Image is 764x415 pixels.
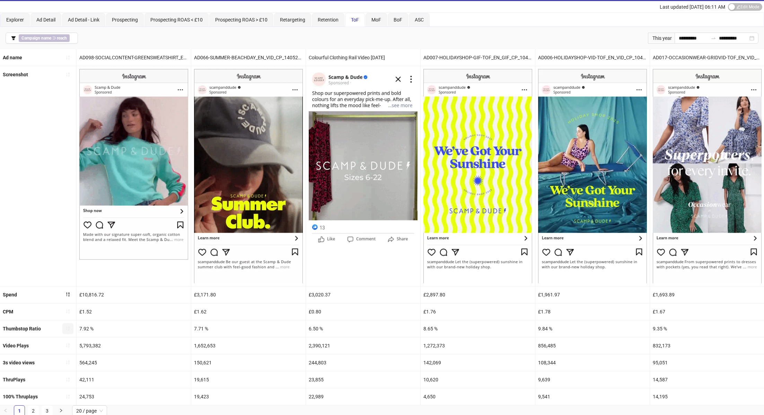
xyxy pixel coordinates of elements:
div: 856,485 [535,337,650,354]
span: swap-right [711,35,716,41]
span: Ad Detail - Link [68,17,99,23]
span: Prospecting ROAS > £10 [215,17,267,23]
div: 22,989 [306,388,420,405]
div: 24,753 [77,388,191,405]
div: AD066-SUMMER-BEACHDAY_EN_VID_CP_14052025_F_CC_SC1_USP10_SUMMERCAMPAIGNeness ad [191,49,306,66]
div: 150,621 [191,354,306,371]
div: 10,620 [421,371,535,388]
img: Screenshot 120222373553550005 [538,69,647,283]
div: This year [648,33,675,44]
div: AD007-HOLIDAYSHOP-GIF-TOF_EN_GIF_CP_1042025_F_CC_SC1_USP10_HOLIDAY-SHOP [421,49,535,66]
div: 1,272,373 [421,337,535,354]
b: reach [57,36,67,41]
b: Screenshot [3,72,28,77]
div: £3,171.80 [191,286,306,303]
b: Ad name [3,55,22,60]
span: sort-ascending [65,309,70,314]
div: 142,069 [421,354,535,371]
span: ToF [351,17,359,23]
div: 23,855 [306,371,420,388]
div: 7.71 % [191,320,306,337]
div: 6.50 % [306,320,420,337]
span: sort-ascending [65,360,70,365]
span: ASC [415,17,424,23]
b: 100% Thruplays [3,394,38,399]
div: 4,650 [421,388,535,405]
span: BoF [394,17,402,23]
span: Explorer [6,17,24,23]
span: right [59,408,63,413]
button: Campaign name ∋ reach [6,33,78,44]
div: 42,111 [77,371,191,388]
b: Thumbstop Ratio [3,326,41,331]
div: 9,639 [535,371,650,388]
span: Last updated [DATE] 06:11 AM [660,4,725,10]
div: 244,803 [306,354,420,371]
span: sort-ascending [65,55,70,60]
div: 9,541 [535,388,650,405]
div: £10,816.72 [77,286,191,303]
div: £1.78 [535,303,650,320]
span: MoF [371,17,381,23]
div: £1.62 [191,303,306,320]
span: Retargeting [280,17,305,23]
div: 5,793,382 [77,337,191,354]
b: ThruPlays [3,377,25,382]
img: Screenshot 120216769235660005 [309,69,418,244]
div: Colourful Clothing Rail Video [DATE] [306,49,420,66]
span: Retention [318,17,339,23]
div: 2,390,121 [306,337,420,354]
div: 19,423 [191,388,306,405]
span: sort-ascending [65,72,70,77]
b: Campaign name [21,36,51,41]
div: 8.65 % [421,320,535,337]
span: ∋ [19,34,70,42]
span: sort-descending [65,292,70,297]
img: Screenshot 120226734638270005 [79,69,188,260]
b: CPM [3,309,13,314]
div: 9.84 % [535,320,650,337]
img: Screenshot 120226207158860005 [194,69,303,283]
div: £2,897.80 [421,286,535,303]
span: sort-ascending [65,394,70,399]
div: £1.76 [421,303,535,320]
span: Prospecting [112,17,138,23]
div: £1.52 [77,303,191,320]
b: Spend [3,292,17,297]
div: 7.92 % [77,320,191,337]
img: Screenshot 120222904550200005 [653,69,762,283]
div: £3,020.37 [306,286,420,303]
b: 3s video views [3,360,35,365]
img: Screenshot 120222373556030005 [423,69,532,283]
div: AD006-HOLIDAYSHOP-VID-TOF_EN_VID_CP_1042025_F_CC_SC1_USP10_HOLIDAY-SHOP [535,49,650,66]
span: sort-ascending [65,326,70,331]
span: sort-ascending [65,343,70,348]
span: to [711,35,716,41]
div: 564,245 [77,354,191,371]
div: £1,961.97 [535,286,650,303]
div: £0.80 [306,303,420,320]
span: filter [11,36,16,41]
div: AD098-SOCIALCONTENT-GREENSWEATSHIRT_EN_VID_PP_22052025_F_CC_SC24_USP11_SOCIALCONTENT [77,49,191,66]
span: Prospecting ROAS < £10 [150,17,203,23]
div: 19,615 [191,371,306,388]
span: sort-ascending [65,377,70,382]
div: 1,652,653 [191,337,306,354]
span: left [3,408,8,413]
b: Video Plays [3,343,29,348]
span: Ad Detail [36,17,55,23]
div: 108,344 [535,354,650,371]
